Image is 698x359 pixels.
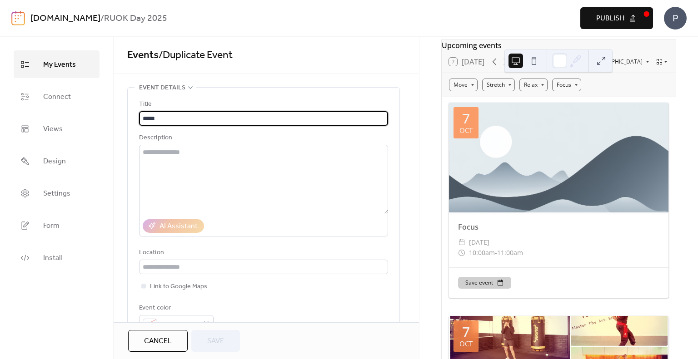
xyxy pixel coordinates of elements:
b: RUOK Day 2025 [104,10,167,27]
div: Description [139,133,386,143]
div: Event color [139,303,212,314]
span: [DATE] [469,237,489,248]
span: Design [43,154,66,168]
a: Settings [14,179,100,207]
div: ​ [458,247,465,258]
div: ​ [458,237,465,248]
span: Views [43,122,63,136]
a: Views [14,115,100,143]
a: Install [14,244,100,271]
span: Link to Google Maps [150,281,207,292]
span: Event details [139,83,185,93]
span: Settings [43,187,70,201]
b: / [100,10,104,27]
div: Location [139,247,386,258]
span: My Events [43,58,76,72]
button: Cancel [128,330,188,352]
div: 7 [462,325,470,339]
a: Events [127,45,159,65]
span: / Duplicate Event [159,45,233,65]
a: [DOMAIN_NAME] [30,10,100,27]
img: logo [11,11,25,25]
button: Publish [580,7,653,29]
a: Design [14,147,100,175]
span: Form [43,219,60,233]
div: Oct [459,340,473,347]
span: 10:00am [469,247,495,258]
a: My Events [14,50,100,78]
div: 7 [462,112,470,125]
a: Connect [14,83,100,110]
span: 11:00am [497,247,523,258]
div: P [664,7,687,30]
span: Publish [596,13,624,24]
span: - [495,247,497,258]
div: Title [139,99,386,110]
div: Focus [449,221,668,232]
div: Upcoming events [442,40,676,51]
a: Form [14,211,100,239]
div: Oct [459,127,473,134]
span: Connect [43,90,71,104]
button: Save event [458,277,511,289]
span: Cancel [144,336,172,347]
span: Install [43,251,62,265]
